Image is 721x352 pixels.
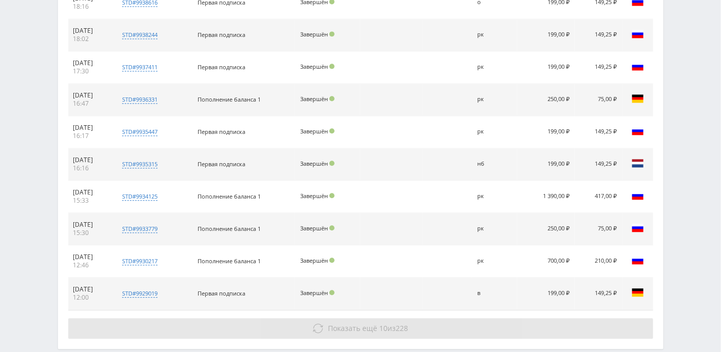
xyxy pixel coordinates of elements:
span: Первая подписка [198,289,245,297]
td: 199,00 ₽ [517,116,575,148]
div: [DATE] [73,285,107,294]
td: 210,00 ₽ [575,245,622,278]
img: deu.png [632,92,644,105]
img: deu.png [632,286,644,299]
div: 18:16 [73,3,107,11]
div: 15:33 [73,197,107,205]
div: [DATE] [73,188,107,197]
span: Завершён [300,257,328,264]
div: [DATE] [73,253,107,261]
span: Подтвержден [329,290,335,295]
td: 149,25 ₽ [575,19,622,51]
span: Первая подписка [198,160,245,168]
div: std#9937411 [122,63,158,71]
div: std#9933779 [122,225,158,233]
img: nld.png [632,157,644,169]
div: 12:46 [73,261,107,269]
span: Первая подписка [198,31,245,38]
div: std#9936331 [122,95,158,104]
span: Первая подписка [198,63,245,71]
td: 1 390,00 ₽ [517,181,575,213]
img: rus.png [632,60,644,72]
span: Подтвержден [329,258,335,263]
img: rus.png [632,222,644,234]
span: 228 [396,323,408,333]
td: 75,00 ₽ [575,213,622,245]
div: 16:47 [73,100,107,108]
span: Подтвержден [329,64,335,69]
td: 199,00 ₽ [517,19,575,51]
div: [DATE] [73,221,107,229]
span: Пополнение баланса 1 [198,95,261,103]
span: Завершён [300,63,328,70]
div: [DATE] [73,27,107,35]
div: [DATE] [73,59,107,67]
div: 16:16 [73,164,107,172]
div: std#9935447 [122,128,158,136]
td: 75,00 ₽ [575,84,622,116]
td: 199,00 ₽ [517,148,575,181]
div: 18:02 [73,35,107,43]
span: Завершён [300,224,328,232]
div: 17:30 [73,67,107,75]
td: 199,00 ₽ [517,51,575,84]
div: 12:00 [73,294,107,302]
span: 10 [379,323,387,333]
td: 149,25 ₽ [575,278,622,310]
span: Завершён [300,30,328,38]
td: 199,00 ₽ [517,278,575,310]
span: Завершён [300,95,328,103]
div: 15:30 [73,229,107,237]
td: 250,00 ₽ [517,213,575,245]
td: 417,00 ₽ [575,181,622,213]
span: Пополнение баланса 1 [198,225,261,232]
span: Показать ещё [328,323,377,333]
div: рк [477,96,512,103]
td: 250,00 ₽ [517,84,575,116]
div: std#9929019 [122,289,158,298]
div: нб [477,161,512,167]
td: 149,25 ₽ [575,51,622,84]
div: в [477,290,512,297]
div: std#9934125 [122,192,158,201]
div: std#9938244 [122,31,158,39]
span: Подтвержден [329,96,335,101]
div: std#9935315 [122,160,158,168]
span: Завершён [300,160,328,167]
span: Завершён [300,127,328,135]
div: рк [477,193,512,200]
span: Пополнение баланса 1 [198,257,261,265]
img: rus.png [632,254,644,266]
div: std#9930217 [122,257,158,265]
div: 16:17 [73,132,107,140]
div: [DATE] [73,156,107,164]
span: Завершён [300,289,328,297]
span: Первая подписка [198,128,245,135]
span: Подтвержден [329,193,335,198]
span: Завершён [300,192,328,200]
span: Подтвержден [329,128,335,133]
div: [DATE] [73,124,107,132]
div: рк [477,225,512,232]
span: Подтвержден [329,161,335,166]
span: из [328,323,408,333]
div: рк [477,31,512,38]
span: Подтвержден [329,225,335,230]
span: Пополнение баланса 1 [198,192,261,200]
img: rus.png [632,125,644,137]
div: рк [477,64,512,70]
td: 149,25 ₽ [575,116,622,148]
img: rus.png [632,28,644,40]
button: Показать ещё 10из228 [68,318,653,339]
span: Подтвержден [329,31,335,36]
div: рк [477,258,512,264]
div: рк [477,128,512,135]
img: rus.png [632,189,644,202]
div: [DATE] [73,91,107,100]
td: 149,25 ₽ [575,148,622,181]
td: 700,00 ₽ [517,245,575,278]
